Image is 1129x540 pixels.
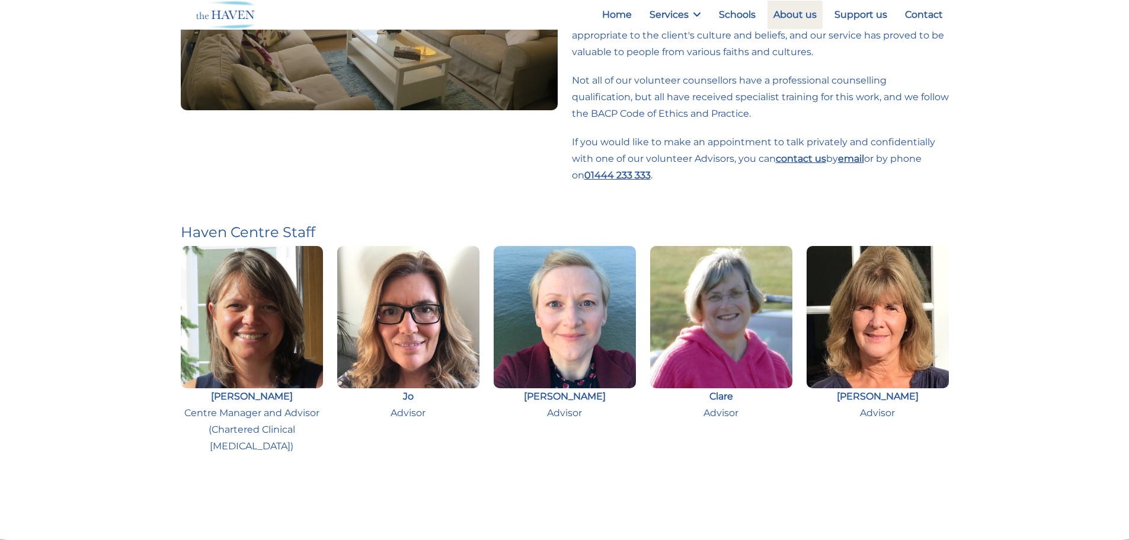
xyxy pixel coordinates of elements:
[584,170,651,181] a: 01444 233 333
[838,153,864,164] a: email
[837,391,919,402] strong: [PERSON_NAME]
[337,388,479,421] p: Advisor
[524,391,606,402] strong: [PERSON_NAME]
[596,1,638,29] a: Home
[899,1,949,29] a: Contact
[807,246,949,388] img: Clare - The Haven Centre Advisor
[337,246,479,388] img: Jo - The Haven Centre Advisor
[650,246,792,388] img: Clare - The Haven Centre Advisor
[807,388,949,421] p: Advisor
[572,72,949,122] p: Not all of our volunteer counsellors have a professional counselling qualification, but all have ...
[829,1,893,29] a: Support us
[181,246,323,388] img: Caroline - The Haven Centre Manager
[181,388,323,455] p: Centre Manager and Advisor (Chartered Clinical [MEDICAL_DATA])
[713,1,762,29] a: Schools
[494,246,636,388] img: Kate - The Haven Centre Advisor
[211,391,293,402] strong: [PERSON_NAME]
[709,391,733,402] strong: Clare
[572,134,949,184] p: If you would like to make an appointment to talk privately and confidentially with one of our vol...
[650,388,792,421] p: Advisor
[494,388,636,421] p: Advisor
[776,153,826,164] a: contact us
[767,1,823,29] a: About us
[572,11,949,60] p: We train advisors and educators to work in a way that is sensitive and appropriate to the client'...
[644,1,707,29] a: Services
[403,391,414,402] strong: Jo
[181,224,949,241] h3: Haven Centre Staff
